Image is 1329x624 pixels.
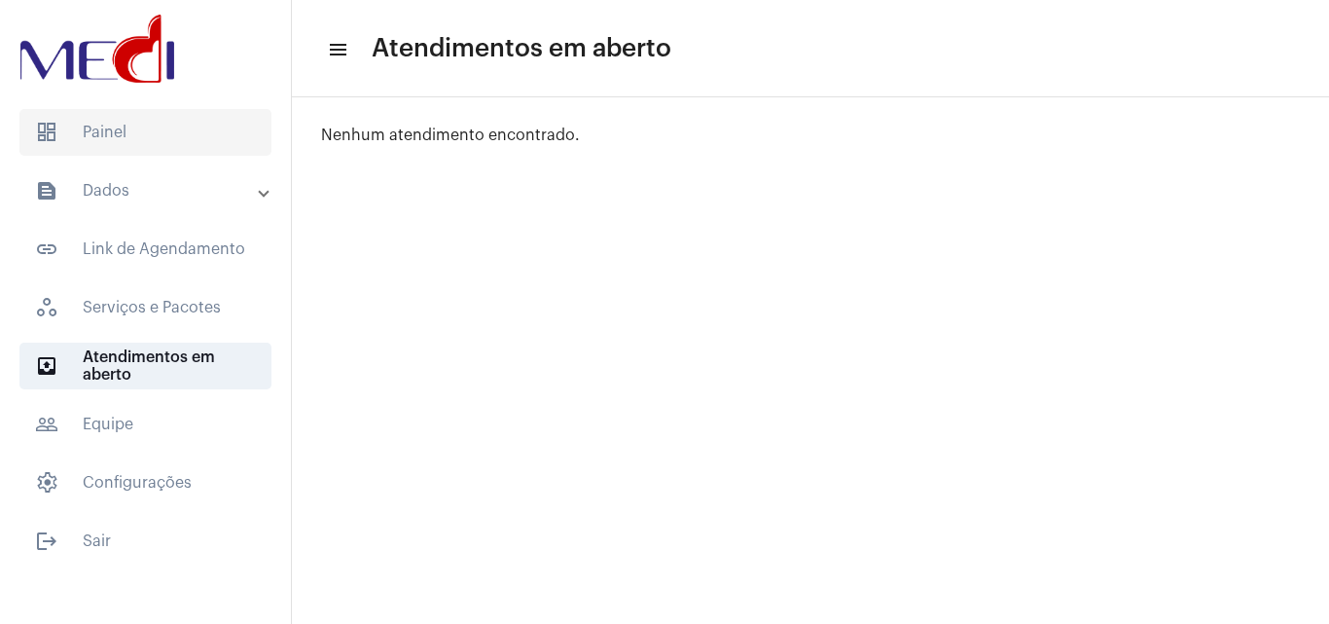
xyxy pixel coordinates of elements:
img: d3a1b5fa-500b-b90f-5a1c-719c20e9830b.png [16,10,179,88]
span: sidenav icon [35,296,58,319]
mat-icon: sidenav icon [35,179,58,202]
mat-icon: sidenav icon [35,413,58,436]
mat-icon: sidenav icon [35,530,58,553]
span: Nenhum atendimento encontrado. [321,128,580,143]
mat-icon: sidenav icon [35,238,58,261]
span: Sair [19,518,271,565]
span: Atendimentos em aberto [372,33,671,64]
mat-icon: sidenav icon [35,354,58,378]
span: sidenav icon [35,121,58,144]
span: Painel [19,109,271,156]
mat-expansion-panel-header: sidenav iconDados [12,167,291,214]
span: Link de Agendamento [19,226,271,273]
span: Configurações [19,459,271,506]
span: Equipe [19,401,271,448]
span: Serviços e Pacotes [19,284,271,331]
span: Atendimentos em aberto [19,343,271,389]
mat-icon: sidenav icon [327,38,346,61]
span: sidenav icon [35,471,58,495]
mat-panel-title: Dados [35,179,260,202]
